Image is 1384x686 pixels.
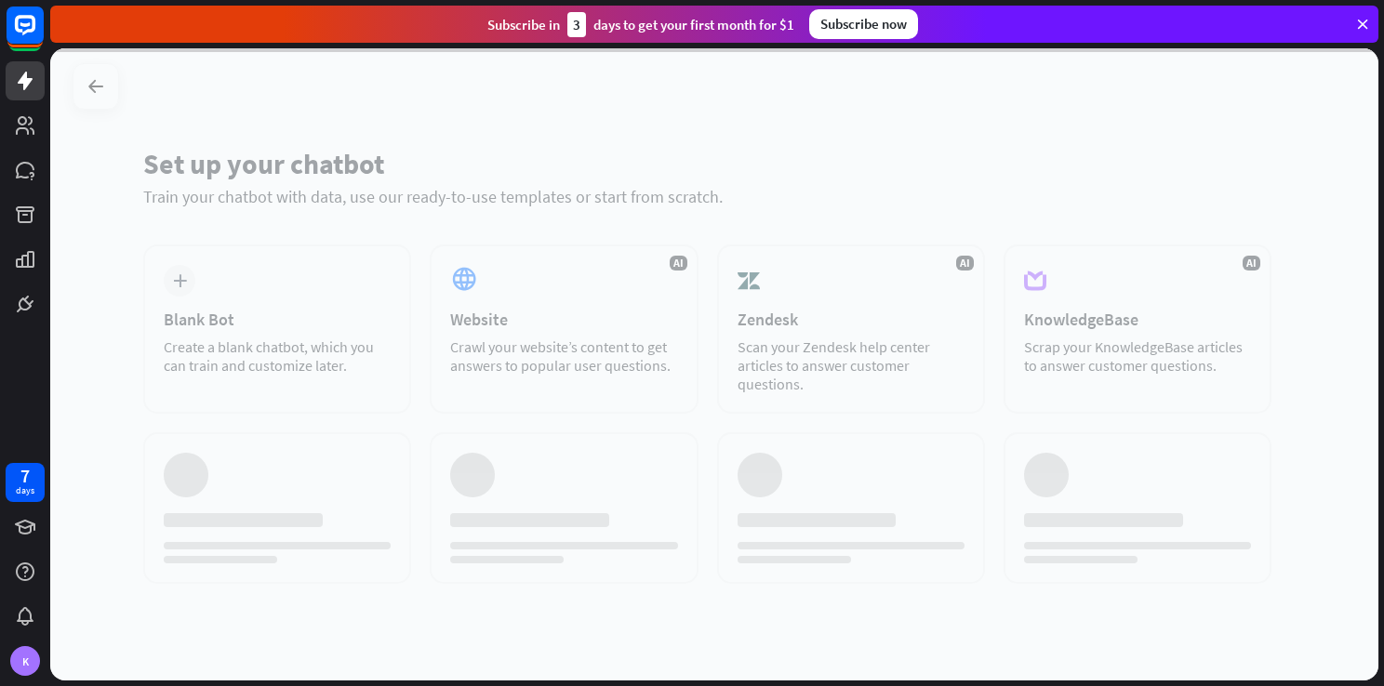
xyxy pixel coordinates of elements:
[6,463,45,502] a: 7 days
[20,468,30,484] div: 7
[809,9,918,39] div: Subscribe now
[10,646,40,676] div: K
[567,12,586,37] div: 3
[16,484,34,497] div: days
[487,12,794,37] div: Subscribe in days to get your first month for $1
